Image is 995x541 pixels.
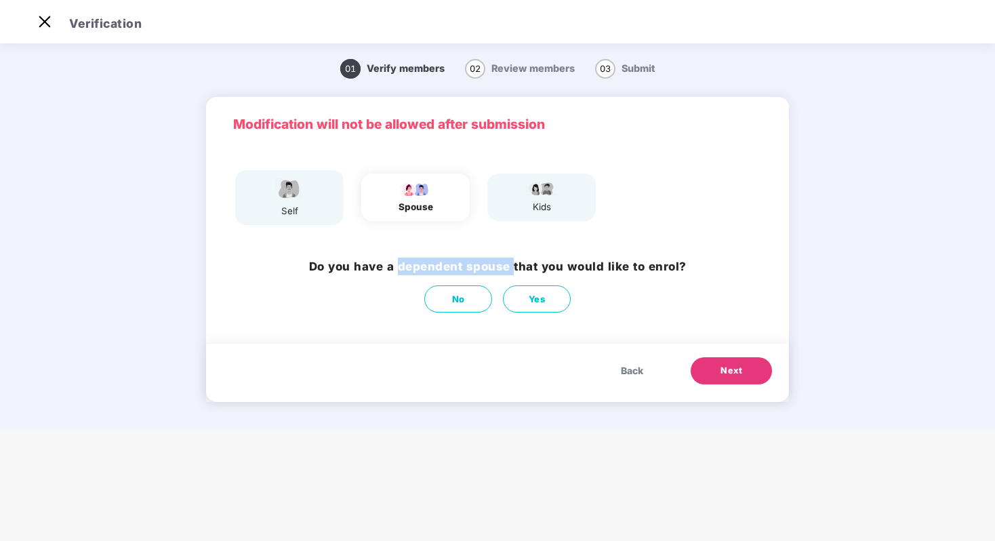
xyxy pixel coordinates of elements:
h3: Do you have a dependent spouse that you would like to enrol? [309,258,687,275]
span: 03 [595,59,615,79]
span: Back [621,363,643,378]
div: kids [525,200,559,214]
span: 01 [340,59,361,79]
button: Next [691,357,772,384]
div: self [272,204,306,218]
span: Next [720,364,742,378]
img: svg+xml;base64,PHN2ZyB4bWxucz0iaHR0cDovL3d3dy53My5vcmcvMjAwMC9zdmciIHdpZHRoPSI3OS4wMzciIGhlaWdodD... [525,180,559,197]
span: 02 [465,59,485,79]
div: spouse [399,200,433,214]
img: svg+xml;base64,PHN2ZyB4bWxucz0iaHR0cDovL3d3dy53My5vcmcvMjAwMC9zdmciIHdpZHRoPSI5Ny44OTciIGhlaWdodD... [399,180,432,197]
span: Yes [529,292,546,306]
button: Yes [503,285,571,313]
button: No [424,285,492,313]
span: No [452,292,465,306]
span: Submit [622,62,655,74]
button: Back [607,357,657,384]
p: Modification will not be allowed after submission [233,114,762,134]
img: svg+xml;base64,PHN2ZyBpZD0iRW1wbG95ZWVfbWFsZSIgeG1sbnM9Imh0dHA6Ly93d3cudzMub3JnLzIwMDAvc3ZnIiB3aW... [272,177,306,201]
span: Review members [491,62,575,74]
span: Verify members [367,62,445,74]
